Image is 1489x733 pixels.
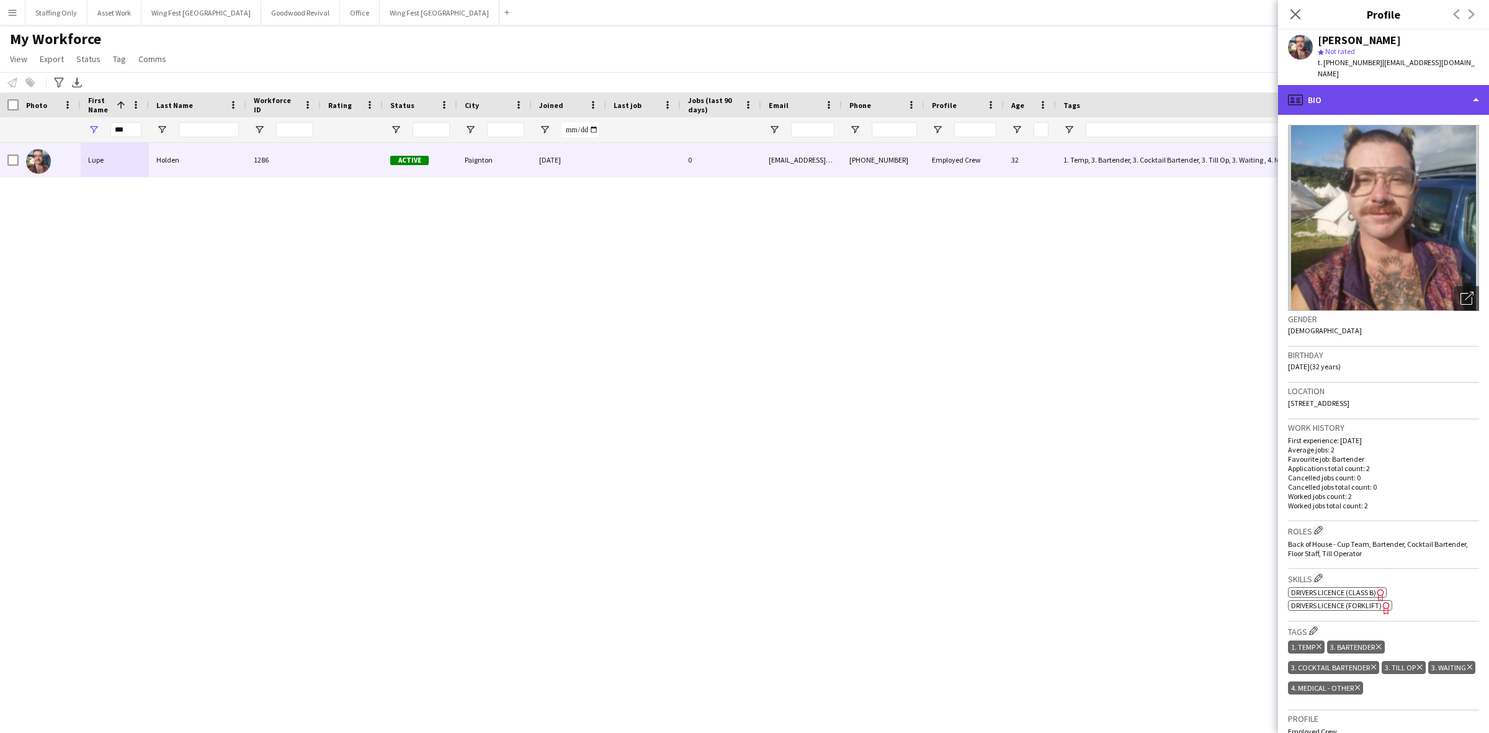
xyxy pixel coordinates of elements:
span: Tag [113,53,126,65]
a: Comms [133,51,171,67]
input: Joined Filter Input [561,122,599,137]
input: Email Filter Input [791,122,834,137]
div: 3. Till Op [1382,661,1425,674]
span: View [10,53,27,65]
img: Lupe Holden [26,149,51,174]
button: Staffing Only [25,1,87,25]
h3: Profile [1288,713,1479,724]
div: Lupe [81,143,149,177]
h3: Birthday [1288,349,1479,361]
h3: Roles [1288,524,1479,537]
h3: Gender [1288,313,1479,325]
p: First experience: [DATE] [1288,436,1479,445]
app-action-btn: Export XLSX [69,75,84,90]
div: 1286 [246,143,321,177]
input: Workforce ID Filter Input [276,122,313,137]
span: Jobs (last 90 days) [688,96,739,114]
span: Photo [26,101,47,110]
div: 3. Bartender [1327,641,1384,654]
span: Email [769,101,789,110]
span: Status [390,101,414,110]
span: Not rated [1325,47,1355,56]
button: Open Filter Menu [849,124,861,135]
span: Profile [932,101,957,110]
span: City [465,101,479,110]
div: Paignton [457,143,532,177]
button: Open Filter Menu [1011,124,1022,135]
input: Last Name Filter Input [179,122,239,137]
button: Office [340,1,380,25]
input: Profile Filter Input [954,122,996,137]
div: 3. Cocktail Bartender [1288,661,1379,674]
div: 1. Temp, 3. Bartender, 3. Cocktail Bartender, 3. Till Op, 3. Waiting , 4. Medical - other [1056,143,1402,177]
div: 3. Waiting [1428,661,1475,674]
div: [EMAIL_ADDRESS][DOMAIN_NAME] [761,143,842,177]
button: Open Filter Menu [88,124,99,135]
span: Drivers Licence (Class B) [1291,588,1376,597]
span: Age [1011,101,1024,110]
span: Back of House - Cup Team, Bartender, Cocktail Bartender, Floor Staff, Till Operator [1288,539,1468,558]
div: 1. Temp [1288,641,1325,654]
span: [DEMOGRAPHIC_DATA] [1288,326,1362,335]
p: Worked jobs total count: 2 [1288,501,1479,510]
input: First Name Filter Input [110,122,141,137]
button: Goodwood Revival [261,1,340,25]
div: Holden [149,143,246,177]
input: Status Filter Input [413,122,450,137]
a: View [5,51,32,67]
button: Wing Fest [GEOGRAPHIC_DATA] [141,1,261,25]
input: Age Filter Input [1034,122,1049,137]
p: Favourite job: Bartender [1288,454,1479,464]
span: First Name [88,96,112,114]
div: Employed Crew [924,143,1004,177]
button: Asset Work [87,1,141,25]
div: [PHONE_NUMBER] [842,143,924,177]
p: Cancelled jobs total count: 0 [1288,482,1479,492]
p: Average jobs: 2 [1288,445,1479,454]
input: City Filter Input [487,122,524,137]
span: Comms [138,53,166,65]
button: Open Filter Menu [156,124,168,135]
img: Crew avatar or photo [1288,125,1479,311]
span: [DATE] (32 years) [1288,362,1341,371]
app-action-btn: Advanced filters [51,75,66,90]
button: Open Filter Menu [390,124,401,135]
span: My Workforce [10,30,101,48]
input: Phone Filter Input [872,122,917,137]
span: Export [40,53,64,65]
span: | [EMAIL_ADDRESS][DOMAIN_NAME] [1318,58,1475,78]
h3: Skills [1288,572,1479,585]
span: Drivers Licence (Forklift) [1291,601,1382,610]
button: Open Filter Menu [254,124,265,135]
div: Open photos pop-in [1454,286,1479,311]
span: Tags [1063,101,1080,110]
div: [PERSON_NAME] [1318,35,1401,46]
h3: Tags [1288,624,1479,637]
span: [STREET_ADDRESS] [1288,398,1349,408]
p: Cancelled jobs count: 0 [1288,473,1479,482]
div: [DATE] [532,143,606,177]
div: 4. Medical - other [1288,681,1363,695]
a: Export [35,51,69,67]
a: Tag [108,51,131,67]
button: Open Filter Menu [539,124,550,135]
button: Open Filter Menu [465,124,476,135]
span: t. [PHONE_NUMBER] [1318,58,1382,67]
button: Open Filter Menu [932,124,943,135]
span: Phone [849,101,871,110]
p: Worked jobs count: 2 [1288,492,1479,501]
a: Status [71,51,105,67]
span: Joined [539,101,563,110]
button: Wing Fest [GEOGRAPHIC_DATA] [380,1,499,25]
span: Status [76,53,101,65]
h3: Location [1288,385,1479,397]
span: Workforce ID [254,96,298,114]
div: Bio [1278,85,1489,115]
button: Open Filter Menu [769,124,780,135]
span: Last Name [156,101,193,110]
button: Open Filter Menu [1063,124,1075,135]
span: Last job [614,101,642,110]
div: 0 [681,143,761,177]
h3: Profile [1278,6,1489,22]
span: Active [390,156,429,165]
